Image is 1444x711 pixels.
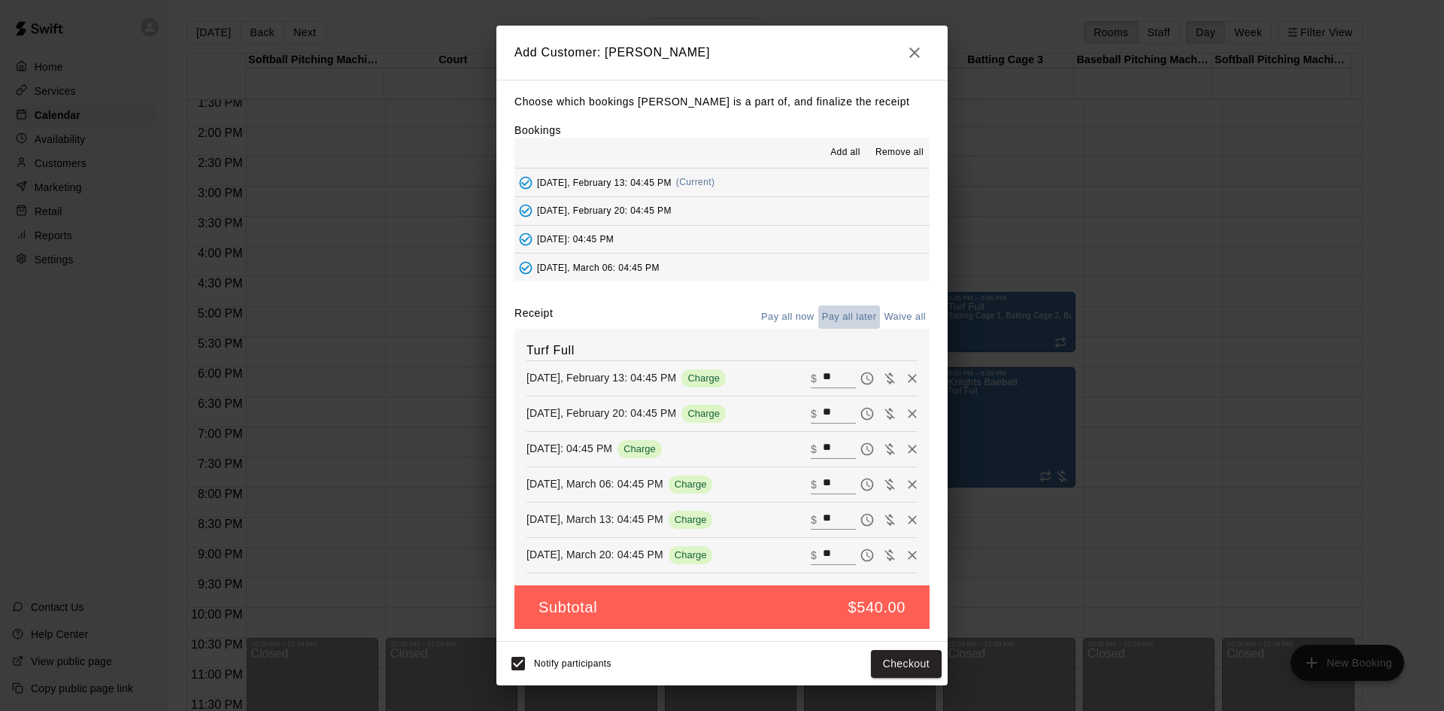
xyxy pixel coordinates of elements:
[878,442,901,454] span: Waive payment
[537,177,672,187] span: [DATE], February 13: 04:45 PM
[811,512,817,527] p: $
[811,406,817,421] p: $
[514,197,930,225] button: Added - Collect Payment[DATE], February 20: 04:45 PM
[681,372,726,384] span: Charge
[878,406,901,419] span: Waive payment
[848,597,906,618] h5: $540.00
[676,177,715,187] span: (Current)
[901,509,924,531] button: Remove
[514,93,930,111] p: Choose which bookings [PERSON_NAME] is a part of, and finalize the receipt
[880,305,930,329] button: Waive all
[856,442,878,454] span: Pay later
[514,124,561,136] label: Bookings
[878,548,901,561] span: Waive payment
[901,403,924,425] button: Remove
[901,473,924,496] button: Remove
[878,371,901,384] span: Waive payment
[537,233,614,244] span: [DATE]: 04:45 PM
[875,145,924,160] span: Remove all
[526,512,663,527] p: [DATE], March 13: 04:45 PM
[901,367,924,390] button: Remove
[811,371,817,386] p: $
[534,659,611,670] span: Notify participants
[514,254,930,281] button: Added - Collect Payment[DATE], March 06: 04:45 PM
[856,371,878,384] span: Pay later
[757,305,818,329] button: Pay all now
[830,145,860,160] span: Add all
[514,228,537,251] button: Added - Collect Payment
[538,597,597,618] h5: Subtotal
[669,549,713,561] span: Charge
[537,262,660,272] span: [DATE], March 06: 04:45 PM
[871,650,942,678] button: Checkout
[856,512,878,525] span: Pay later
[526,370,676,385] p: [DATE], February 13: 04:45 PM
[869,141,930,165] button: Remove all
[617,443,662,454] span: Charge
[811,477,817,492] p: $
[856,548,878,561] span: Pay later
[878,512,901,525] span: Waive payment
[681,408,726,419] span: Charge
[514,257,537,279] button: Added - Collect Payment
[514,169,930,196] button: Added - Collect Payment[DATE], February 13: 04:45 PM(Current)
[514,172,537,194] button: Added - Collect Payment
[514,305,553,329] label: Receipt
[526,476,663,491] p: [DATE], March 06: 04:45 PM
[526,341,918,360] h6: Turf Full
[878,477,901,490] span: Waive payment
[514,199,537,222] button: Added - Collect Payment
[526,547,663,562] p: [DATE], March 20: 04:45 PM
[856,477,878,490] span: Pay later
[811,442,817,457] p: $
[514,226,930,254] button: Added - Collect Payment[DATE]: 04:45 PM
[901,544,924,567] button: Remove
[496,26,948,80] h2: Add Customer: [PERSON_NAME]
[526,406,676,421] p: [DATE], February 20: 04:45 PM
[669,479,713,490] span: Charge
[901,438,924,460] button: Remove
[537,205,672,216] span: [DATE], February 20: 04:45 PM
[526,441,612,456] p: [DATE]: 04:45 PM
[856,406,878,419] span: Pay later
[669,514,713,525] span: Charge
[821,141,869,165] button: Add all
[818,305,881,329] button: Pay all later
[811,548,817,563] p: $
